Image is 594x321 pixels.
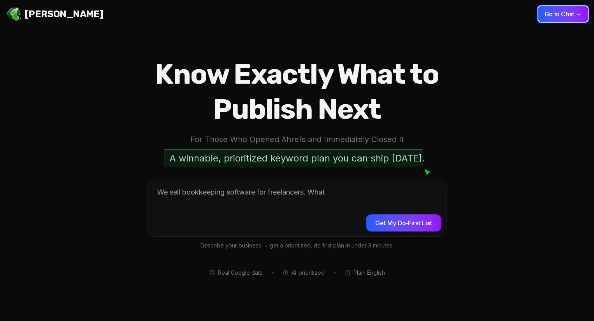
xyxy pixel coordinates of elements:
[165,149,429,167] p: A winnable, prioritized keyword plan you can ship [DATE].
[538,10,588,18] a: Go to Chat →
[148,241,446,250] p: Describe your business → get a prioritized, do‑first plan in under 3 minutes.
[292,269,325,277] span: AI-prioritized
[123,57,471,127] h1: Know Exactly What to Publish Next
[366,214,441,232] button: Get My Do‑First List
[218,269,263,277] span: Real Google data
[538,6,588,22] button: Go to Chat →
[353,269,385,277] span: Plain English
[6,6,22,22] img: Jello SEO Logo
[123,133,471,146] p: For Those Who Opened Ahrefs and Immediately Closed It
[25,8,103,20] span: [PERSON_NAME]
